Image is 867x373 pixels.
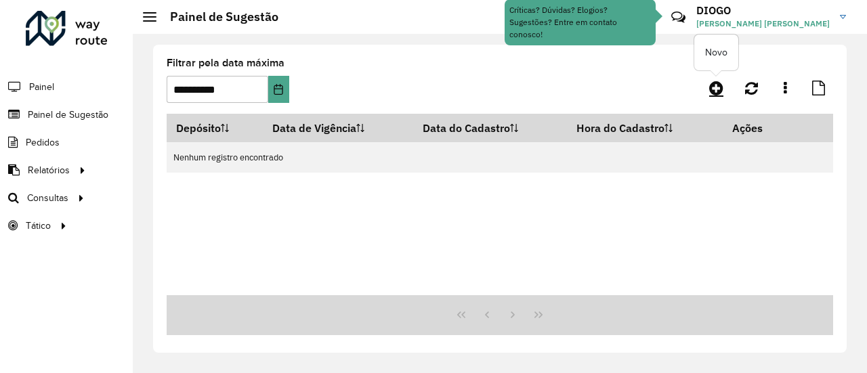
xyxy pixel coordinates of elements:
[27,191,68,205] span: Consultas
[26,135,60,150] span: Pedidos
[167,142,833,173] td: Nenhum registro encontrado
[696,4,830,17] h3: DIOGO
[694,35,738,70] div: Novo
[268,76,289,103] button: Choose Date
[568,114,723,142] th: Hora do Cadastro
[156,9,278,24] h2: Painel de Sugestão
[413,114,568,142] th: Data do Cadastro
[28,163,70,177] span: Relatórios
[29,80,54,94] span: Painel
[723,114,804,142] th: Ações
[167,55,284,71] label: Filtrar pela data máxima
[696,18,830,30] span: [PERSON_NAME] [PERSON_NAME]
[26,219,51,233] span: Tático
[28,108,108,122] span: Painel de Sugestão
[263,114,413,142] th: Data de Vigência
[167,114,263,142] th: Depósito
[664,3,693,32] a: Contato Rápido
